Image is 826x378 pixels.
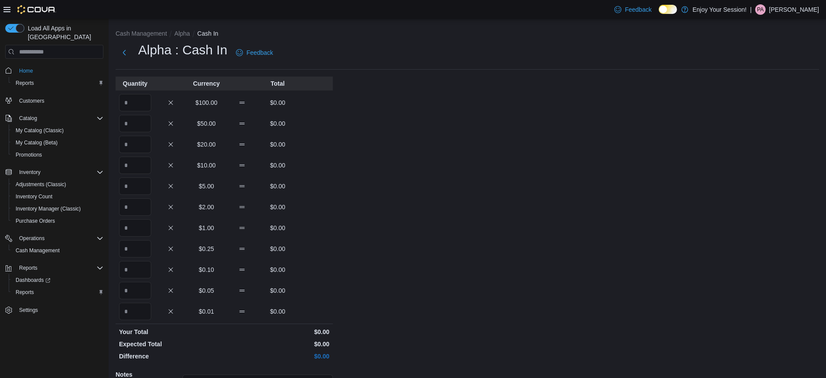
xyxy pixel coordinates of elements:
[2,304,107,316] button: Settings
[262,224,294,232] p: $0.00
[9,149,107,161] button: Promotions
[12,275,103,285] span: Dashboards
[190,140,222,149] p: $20.00
[19,235,45,242] span: Operations
[2,166,107,178] button: Inventory
[16,139,58,146] span: My Catalog (Beta)
[12,125,67,136] a: My Catalog (Classic)
[262,244,294,253] p: $0.00
[12,275,54,285] a: Dashboards
[12,150,103,160] span: Promotions
[190,79,222,88] p: Currency
[262,119,294,128] p: $0.00
[16,263,103,273] span: Reports
[16,181,66,188] span: Adjustments (Classic)
[262,79,294,88] p: Total
[12,150,46,160] a: Promotions
[12,137,61,148] a: My Catalog (Beta)
[9,191,107,203] button: Inventory Count
[9,124,107,137] button: My Catalog (Classic)
[9,203,107,215] button: Inventory Manager (Classic)
[138,41,227,59] h1: Alpha : Cash In
[190,161,222,170] p: $10.00
[625,5,651,14] span: Feedback
[190,286,222,295] p: $0.05
[17,5,56,14] img: Cova
[190,307,222,316] p: $0.01
[16,289,34,296] span: Reports
[16,127,64,134] span: My Catalog (Classic)
[24,24,103,41] span: Load All Apps in [GEOGRAPHIC_DATA]
[190,244,222,253] p: $0.25
[659,5,677,14] input: Dark Mode
[119,261,151,278] input: Quantity
[262,286,294,295] p: $0.00
[16,263,41,273] button: Reports
[769,4,819,15] p: [PERSON_NAME]
[9,215,107,227] button: Purchase Orders
[16,113,40,124] button: Catalog
[12,287,37,298] a: Reports
[16,205,81,212] span: Inventory Manager (Classic)
[12,216,103,226] span: Purchase Orders
[2,262,107,274] button: Reports
[119,282,151,299] input: Quantity
[116,44,133,61] button: Next
[232,44,276,61] a: Feedback
[9,178,107,191] button: Adjustments (Classic)
[262,265,294,274] p: $0.00
[16,66,36,76] a: Home
[9,244,107,257] button: Cash Management
[16,80,34,87] span: Reports
[16,305,41,315] a: Settings
[693,4,747,15] p: Enjoy Your Session!
[262,203,294,211] p: $0.00
[246,48,273,57] span: Feedback
[5,60,103,339] nav: Complex example
[16,151,42,158] span: Promotions
[12,137,103,148] span: My Catalog (Beta)
[226,328,329,336] p: $0.00
[119,79,151,88] p: Quantity
[16,95,103,106] span: Customers
[19,97,44,104] span: Customers
[757,4,763,15] span: PA
[16,193,53,200] span: Inventory Count
[190,203,222,211] p: $2.00
[12,179,103,190] span: Adjustments (Classic)
[750,4,752,15] p: |
[16,113,103,124] span: Catalog
[226,340,329,348] p: $0.00
[16,96,48,106] a: Customers
[174,30,190,37] button: Alpha
[9,77,107,89] button: Reports
[119,219,151,237] input: Quantity
[9,274,107,286] a: Dashboards
[116,30,167,37] button: Cash Management
[12,191,103,202] span: Inventory Count
[119,340,222,348] p: Expected Total
[16,167,44,177] button: Inventory
[12,78,103,88] span: Reports
[12,204,84,214] a: Inventory Manager (Classic)
[119,115,151,132] input: Quantity
[190,98,222,107] p: $100.00
[755,4,766,15] div: Patrick Atueyi
[119,352,222,361] p: Difference
[12,191,56,202] a: Inventory Count
[16,304,103,315] span: Settings
[119,240,151,258] input: Quantity
[119,94,151,111] input: Quantity
[119,198,151,216] input: Quantity
[12,125,103,136] span: My Catalog (Classic)
[9,137,107,149] button: My Catalog (Beta)
[611,1,655,18] a: Feedback
[16,217,55,224] span: Purchase Orders
[2,232,107,244] button: Operations
[119,328,222,336] p: Your Total
[19,264,37,271] span: Reports
[116,29,819,40] nav: An example of EuiBreadcrumbs
[16,277,50,284] span: Dashboards
[19,307,38,314] span: Settings
[190,265,222,274] p: $0.10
